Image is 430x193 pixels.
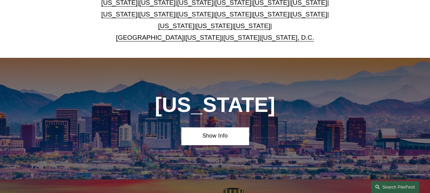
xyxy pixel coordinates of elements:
[177,11,213,18] a: [US_STATE]
[181,127,249,145] a: Show Info
[371,181,419,193] a: Search this site
[223,34,260,41] a: [US_STATE]
[185,34,222,41] a: [US_STATE]
[253,11,289,18] a: [US_STATE]
[101,11,138,18] a: [US_STATE]
[116,34,184,41] a: [GEOGRAPHIC_DATA]
[196,22,232,29] a: [US_STATE]
[139,11,175,18] a: [US_STATE]
[291,11,327,18] a: [US_STATE]
[131,93,299,117] h1: [US_STATE]
[215,11,251,18] a: [US_STATE]
[261,34,314,41] a: [US_STATE], D.C.
[234,22,270,29] a: [US_STATE]
[158,22,194,29] a: [US_STATE]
